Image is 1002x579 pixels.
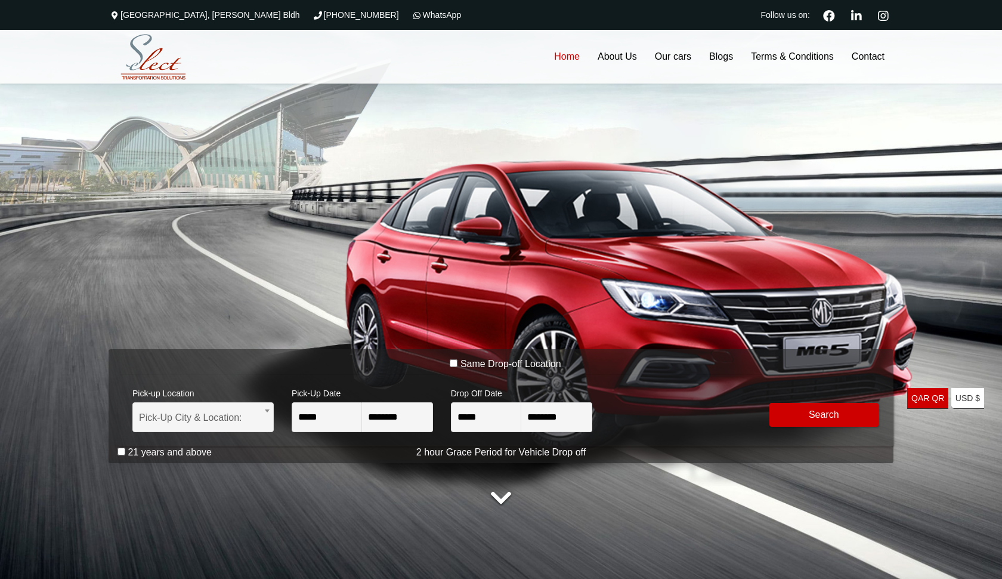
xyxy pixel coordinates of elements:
a: [PHONE_NUMBER] [312,10,399,20]
a: Our cars [646,30,700,84]
a: Facebook [818,8,840,21]
a: USD $ [951,388,984,409]
span: Pick-up Location [132,381,274,402]
button: Modify Search [769,403,879,427]
a: QAR QR [907,388,948,409]
span: Pick-Up Date [292,381,433,402]
a: Terms & Conditions [742,30,843,84]
a: Instagram [873,8,893,21]
a: Home [545,30,589,84]
p: 2 hour Grace Period for Vehicle Drop off [109,445,893,460]
a: WhatsApp [411,10,462,20]
a: Contact [843,30,893,84]
a: About Us [589,30,646,84]
span: Drop Off Date [451,381,592,402]
label: Same Drop-off Location [460,358,561,370]
label: 21 years and above [128,446,212,458]
a: Blogs [700,30,742,84]
a: Linkedin [846,8,867,21]
span: Pick-Up City & Location: [139,403,267,433]
span: Pick-Up City & Location: [132,402,274,432]
img: Select Rent a Car [112,32,195,83]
